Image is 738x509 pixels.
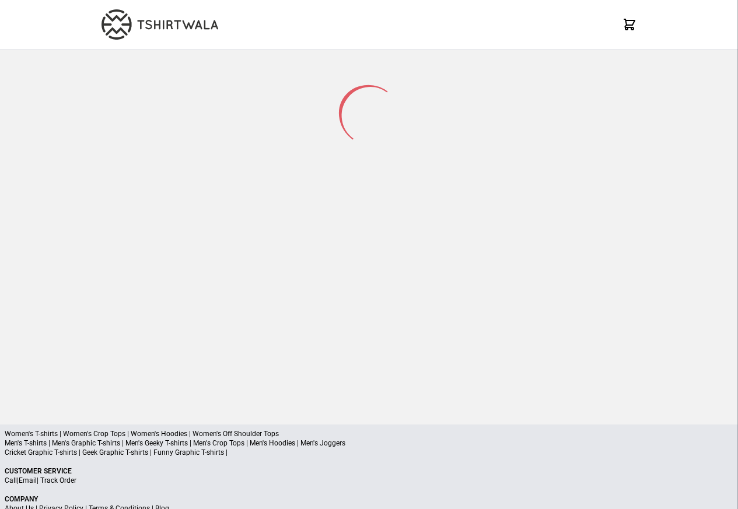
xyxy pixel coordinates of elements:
[5,476,17,485] a: Call
[5,429,733,438] p: Women's T-shirts | Women's Crop Tops | Women's Hoodies | Women's Off Shoulder Tops
[5,466,733,476] p: Customer Service
[5,438,733,448] p: Men's T-shirts | Men's Graphic T-shirts | Men's Geeky T-shirts | Men's Crop Tops | Men's Hoodies ...
[102,9,218,40] img: TW-LOGO-400-104.png
[19,476,37,485] a: Email
[5,448,733,457] p: Cricket Graphic T-shirts | Geek Graphic T-shirts | Funny Graphic T-shirts |
[5,476,733,485] p: | |
[40,476,76,485] a: Track Order
[5,494,733,504] p: Company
